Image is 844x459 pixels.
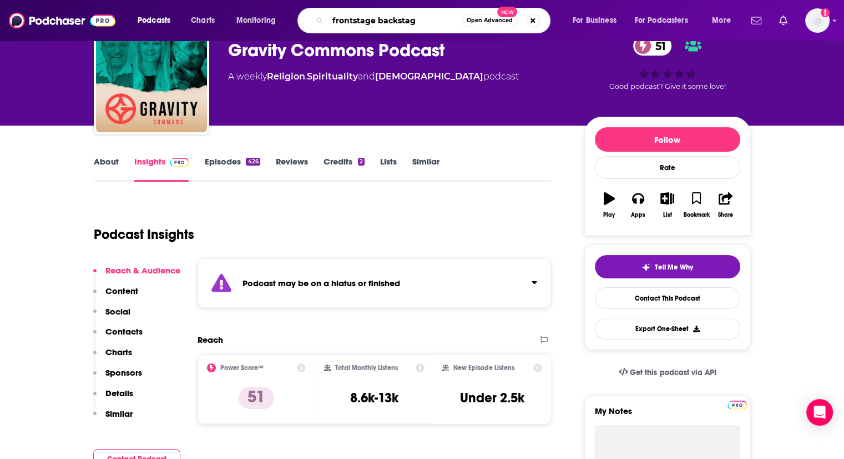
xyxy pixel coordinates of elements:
[595,318,740,340] button: Export One-Sheet
[307,71,358,82] a: Spirituality
[239,387,274,409] p: 51
[805,8,830,33] button: Show profile menu
[683,212,709,218] div: Bookmark
[93,286,138,306] button: Content
[380,156,397,182] a: Lists
[655,263,693,272] span: Tell Me Why
[105,408,133,419] p: Similar
[105,286,138,296] p: Content
[105,388,133,398] p: Details
[242,278,400,288] strong: Podcast may be on a hiatus or finished
[806,399,833,426] div: Open Intercom Messenger
[184,12,221,29] a: Charts
[595,255,740,278] button: tell me why sparkleTell Me Why
[641,263,650,272] img: tell me why sparkle
[375,71,483,82] a: [DEMOGRAPHIC_DATA]
[711,185,740,225] button: Share
[305,71,307,82] span: ,
[595,185,624,225] button: Play
[328,12,462,29] input: Search podcasts, credits, & more...
[712,13,731,28] span: More
[93,306,130,327] button: Social
[462,14,518,27] button: Open AdvancedNew
[624,185,653,225] button: Apps
[595,406,740,425] label: My Notes
[93,265,180,286] button: Reach & Audience
[821,8,830,17] svg: Add a profile image
[805,8,830,33] span: Logged in as Lydia_Gustafson
[105,367,142,378] p: Sponsors
[412,156,439,182] a: Similar
[324,156,365,182] a: Credits2
[276,156,308,182] a: Reviews
[204,156,260,182] a: Episodes426
[595,127,740,152] button: Follow
[246,158,260,166] div: 426
[630,368,716,377] span: Get this podcast via API
[198,258,552,308] section: Click to expand status details
[229,12,290,29] button: open menu
[130,12,185,29] button: open menu
[198,335,223,345] h2: Reach
[93,367,142,388] button: Sponsors
[93,388,133,408] button: Details
[467,18,513,23] span: Open Advanced
[682,185,711,225] button: Bookmark
[358,71,375,82] span: and
[138,13,170,28] span: Podcasts
[747,11,766,30] a: Show notifications dropdown
[170,158,189,167] img: Podchaser Pro
[653,185,681,225] button: List
[105,306,130,317] p: Social
[350,390,398,406] h3: 8.6k-13k
[628,12,704,29] button: open menu
[610,359,725,386] a: Get this podcast via API
[718,212,733,218] div: Share
[453,364,514,372] h2: New Episode Listens
[228,70,519,83] div: A weekly podcast
[93,347,132,367] button: Charts
[220,364,264,372] h2: Power Score™
[633,36,671,56] a: 51
[704,12,745,29] button: open menu
[335,364,398,372] h2: Total Monthly Listens
[565,12,630,29] button: open menu
[460,390,524,406] h3: Under 2.5k
[96,21,207,132] img: Gravity Commons Podcast
[644,36,671,56] span: 51
[609,82,726,91] span: Good podcast? Give it some love!
[134,156,189,182] a: InsightsPodchaser Pro
[105,326,143,337] p: Contacts
[727,401,747,410] img: Podchaser Pro
[775,11,792,30] a: Show notifications dropdown
[236,13,276,28] span: Monitoring
[358,158,365,166] div: 2
[497,7,517,17] span: New
[94,156,119,182] a: About
[805,8,830,33] img: User Profile
[267,71,305,82] a: Religion
[595,156,740,179] div: Rate
[727,399,747,410] a: Pro website
[93,408,133,429] button: Similar
[603,212,615,218] div: Play
[94,226,194,243] h1: Podcast Insights
[93,326,143,347] button: Contacts
[308,8,561,33] div: Search podcasts, credits, & more...
[631,212,645,218] div: Apps
[595,287,740,309] a: Contact This Podcast
[663,212,672,218] div: List
[584,29,751,98] div: 51Good podcast? Give it some love!
[573,13,616,28] span: For Business
[635,13,688,28] span: For Podcasters
[9,10,115,31] img: Podchaser - Follow, Share and Rate Podcasts
[105,347,132,357] p: Charts
[105,265,180,276] p: Reach & Audience
[191,13,215,28] span: Charts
